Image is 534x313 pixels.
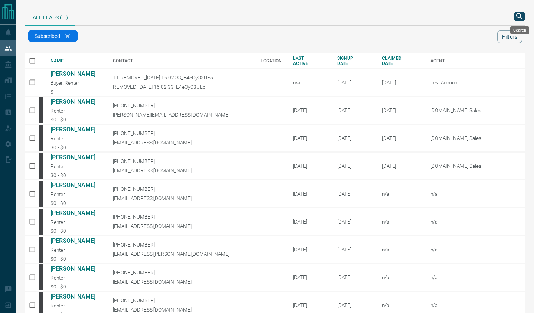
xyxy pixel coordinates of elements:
div: NAME [51,58,102,63]
span: Renter [51,136,65,141]
p: Test Account [430,79,523,85]
p: REMOVED_[DATE] 16:02:33_E4eCyO3UEo [113,84,250,90]
p: n/a [430,247,523,252]
div: SIGNUP DATE [337,56,371,66]
a: [PERSON_NAME] [51,98,102,105]
div: n/a [382,191,419,197]
div: [DATE] [293,302,326,308]
div: $0 - $0 [51,144,102,150]
div: $--- [51,89,102,95]
div: [DATE] [293,163,326,169]
div: February 19th 2025, 2:37:44 PM [382,163,419,169]
p: n/a [430,191,523,197]
div: [DATE] [293,191,326,197]
div: October 12th 2008, 6:29:44 AM [337,163,371,169]
div: April 29th 2025, 4:45:30 PM [382,79,419,85]
div: Search [510,26,529,34]
p: +1-REMOVED_[DATE] 16:02:33_E4eCyO3UEo [113,75,250,81]
a: [PERSON_NAME] [51,237,102,244]
p: [EMAIL_ADDRESS][DOMAIN_NAME] [113,279,250,285]
span: Renter [51,219,65,225]
span: Renter [51,163,65,169]
div: mrloft.ca [39,237,43,263]
p: n/a [430,219,523,225]
div: n/a [293,79,326,85]
p: [EMAIL_ADDRESS][PERSON_NAME][DOMAIN_NAME] [113,251,250,257]
button: Filters [497,30,522,43]
div: n/a [382,219,419,225]
div: $0 - $0 [51,117,102,123]
p: [PERSON_NAME][EMAIL_ADDRESS][DOMAIN_NAME] [113,112,250,118]
div: February 19th 2025, 2:37:44 PM [382,107,419,113]
div: mrloft.ca [39,264,43,290]
a: [PERSON_NAME] [51,70,102,77]
a: [PERSON_NAME] [51,293,102,300]
div: [DATE] [293,274,326,280]
div: $0 - $0 [51,284,102,290]
p: [PHONE_NUMBER] [113,297,250,303]
p: n/a [430,302,523,308]
a: [PERSON_NAME] [51,126,102,133]
div: mrloft.ca [39,153,43,179]
div: $0 - $0 [51,228,102,234]
div: n/a [382,274,419,280]
span: Renter [51,275,65,281]
p: [PHONE_NUMBER] [113,214,250,220]
div: September 1st 2015, 9:13:21 AM [337,79,371,85]
p: [EMAIL_ADDRESS][DOMAIN_NAME] [113,307,250,313]
span: Buyer. Renter [51,80,79,86]
div: [DATE] [293,107,326,113]
span: Subscribed [35,33,60,39]
p: [PHONE_NUMBER] [113,130,250,136]
a: [PERSON_NAME] [51,154,102,161]
a: [PERSON_NAME] [51,265,102,272]
span: Renter [51,303,65,309]
div: [DATE] [293,135,326,141]
p: [EMAIL_ADDRESS][DOMAIN_NAME] [113,195,250,201]
div: n/a [382,247,419,252]
a: [PERSON_NAME] [51,209,102,216]
span: Renter [51,191,65,197]
button: search button [514,12,525,21]
div: mrloft.ca [39,97,43,123]
div: October 11th 2008, 12:32:56 PM [337,107,371,113]
p: [DOMAIN_NAME] Sales [430,107,523,113]
div: $0 - $0 [51,200,102,206]
div: AGENT [430,58,525,63]
div: mrloft.ca [39,181,43,207]
div: October 11th 2008, 5:41:37 PM [337,135,371,141]
div: February 19th 2025, 2:37:44 PM [382,135,419,141]
p: [EMAIL_ADDRESS][DOMAIN_NAME] [113,223,250,229]
div: [DATE] [293,247,326,252]
div: October 12th 2008, 11:22:16 AM [337,191,371,197]
p: [PHONE_NUMBER] [113,242,250,248]
div: October 12th 2008, 3:01:27 PM [337,219,371,225]
div: October 13th 2008, 8:32:50 PM [337,274,371,280]
div: $0 - $0 [51,256,102,262]
div: October 13th 2008, 7:44:16 PM [337,247,371,252]
p: [EMAIL_ADDRESS][DOMAIN_NAME] [113,167,250,173]
div: LAST ACTIVE [293,56,326,66]
div: mrloft.ca [39,125,43,151]
div: mrloft.ca [39,209,43,235]
div: LOCATION [261,58,282,63]
div: n/a [382,302,419,308]
p: [PHONE_NUMBER] [113,102,250,108]
p: n/a [430,274,523,280]
div: CLAIMED DATE [382,56,419,66]
a: [PERSON_NAME] [51,182,102,189]
p: [DOMAIN_NAME] Sales [430,135,523,141]
div: [DATE] [293,219,326,225]
p: [PHONE_NUMBER] [113,186,250,192]
p: [DOMAIN_NAME] Sales [430,163,523,169]
p: [PHONE_NUMBER] [113,158,250,164]
span: Renter [51,247,65,253]
span: Renter [51,108,65,114]
div: Subscribed [28,30,78,42]
p: [EMAIL_ADDRESS][DOMAIN_NAME] [113,140,250,146]
div: All Leads (...) [25,7,75,26]
div: October 14th 2008, 1:23:37 AM [337,302,371,308]
p: [PHONE_NUMBER] [113,270,250,275]
div: CONTACT [113,58,250,63]
div: $0 - $0 [51,172,102,178]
